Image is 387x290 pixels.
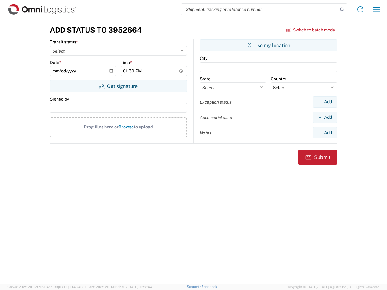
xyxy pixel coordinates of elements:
[85,285,152,289] span: Client: 2025.20.0-035ba07
[7,285,83,289] span: Server: 2025.20.0-970904bc0f3
[121,60,132,65] label: Time
[200,99,232,105] label: Exception status
[134,124,153,129] span: to upload
[200,76,210,82] label: State
[50,96,69,102] label: Signed by
[50,60,61,65] label: Date
[313,127,337,138] button: Add
[200,130,211,136] label: Notes
[50,26,142,34] h3: Add Status to 3952664
[119,124,134,129] span: Browse
[298,150,337,165] button: Submit
[313,96,337,108] button: Add
[313,112,337,123] button: Add
[84,124,119,129] span: Drag files here or
[200,56,207,61] label: City
[181,4,338,15] input: Shipment, tracking or reference number
[202,285,217,288] a: Feedback
[50,39,78,45] label: Transit status
[200,115,232,120] label: Accessorial used
[187,285,202,288] a: Support
[128,285,152,289] span: [DATE] 10:52:44
[286,25,335,35] button: Switch to batch mode
[58,285,83,289] span: [DATE] 10:43:43
[271,76,286,82] label: Country
[287,284,380,290] span: Copyright © [DATE]-[DATE] Agistix Inc., All Rights Reserved
[50,80,187,92] button: Get signature
[200,39,337,51] button: Use my location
